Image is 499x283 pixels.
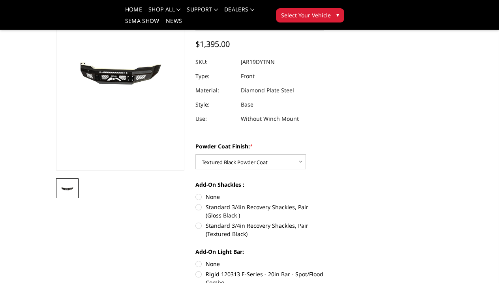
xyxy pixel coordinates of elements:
[195,55,235,69] dt: SKU:
[125,18,159,30] a: SEMA Show
[187,7,218,18] a: Support
[195,112,235,126] dt: Use:
[195,39,230,49] span: $1,395.00
[195,69,235,83] dt: Type:
[460,245,499,283] iframe: Chat Widget
[224,7,254,18] a: Dealers
[195,221,324,238] label: Standard 3/4in Recovery Shackles, Pair (Textured Black)
[58,184,76,193] img: 2019-2025 Ram 4500-5500 - FT Series - Base Front Bumper
[195,142,324,150] label: Powder Coat Finish:
[125,7,142,18] a: Home
[195,260,324,268] label: None
[195,180,324,189] label: Add-On Shackles :
[166,18,182,30] a: News
[241,83,294,97] dd: Diamond Plate Steel
[241,97,253,112] dd: Base
[241,55,275,69] dd: JAR19DYTNN
[276,8,344,22] button: Select Your Vehicle
[195,97,235,112] dt: Style:
[281,11,331,19] span: Select Your Vehicle
[195,193,324,201] label: None
[195,247,324,256] label: Add-On Light Bar:
[195,203,324,219] label: Standard 3/4in Recovery Shackles, Pair (Gloss Black )
[195,83,235,97] dt: Material:
[148,7,180,18] a: shop all
[241,69,255,83] dd: Front
[336,11,339,19] span: ▾
[241,112,299,126] dd: Without Winch Mount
